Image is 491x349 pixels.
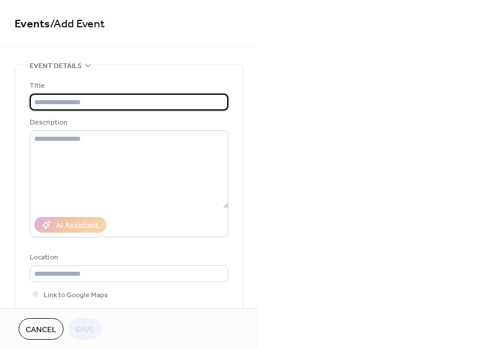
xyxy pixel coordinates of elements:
[30,116,226,129] div: Description
[30,80,226,92] div: Title
[44,289,108,301] span: Link to Google Maps
[26,324,56,336] span: Cancel
[19,318,63,340] button: Cancel
[30,60,82,72] span: Event details
[30,251,226,263] div: Location
[15,13,50,35] a: Events
[50,13,105,35] span: / Add Event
